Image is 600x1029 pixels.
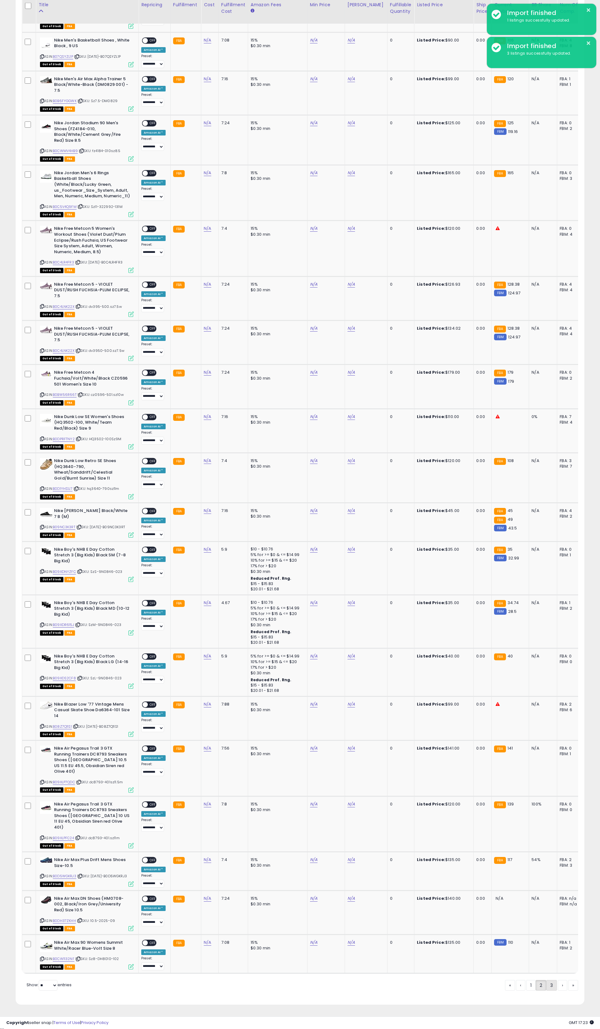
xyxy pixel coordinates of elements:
b: Listed Price: [417,281,445,287]
a: N/A [310,281,317,288]
div: 0 [390,226,409,231]
div: FBM: 2 [560,126,580,131]
span: FBA [64,62,75,67]
div: 0.00 [476,226,487,231]
span: › [562,982,563,988]
div: BB Share 24h. [532,2,554,15]
div: 0.00 [476,170,487,176]
a: N/A [204,369,211,376]
a: N/A [347,458,355,464]
img: 41HJE84sPpL._SL40_.jpg [40,170,52,183]
div: Preset: [141,386,166,401]
a: N/A [347,600,355,606]
span: 128.38 [507,281,520,287]
span: | SKU: [DATE]-B07QSYZL1P [74,54,121,59]
a: N/A [347,508,355,514]
div: Fulfillable Quantity [390,2,412,15]
a: B09XDR615J [53,622,74,628]
div: 3 listings successfully updated. [502,51,592,57]
a: N/A [310,325,317,332]
b: Nike Free Metcon 5 - VIOLET DUST/RUSH FUCHSIA-PLUM ECLIPSE, 7.5 [54,282,130,301]
a: N/A [310,170,317,176]
div: 15% [251,76,302,82]
a: N/A [347,369,355,376]
span: FBA [64,212,75,217]
div: ASIN: [40,37,134,66]
span: OFF [148,170,158,176]
span: All listings that are currently out of stock and unavailable for purchase on Amazon [40,268,63,273]
div: Preset: [141,137,166,151]
div: 7.24 [221,282,243,287]
img: 413wFxKTomL._SL40_.jpg [40,896,52,904]
b: Listed Price: [417,225,445,231]
span: All listings that are currently out of stock and unavailable for purchase on Amazon [40,356,63,361]
a: N/A [347,225,355,232]
a: N/A [204,76,211,82]
a: N/A [347,76,355,82]
a: N/A [204,600,211,606]
a: N/A [310,369,317,376]
span: OFF [148,121,158,126]
a: N/A [204,895,211,902]
span: OFF [148,282,158,287]
a: N/A [204,857,211,863]
a: N/A [204,546,211,553]
span: « [509,982,511,988]
span: FBA [64,156,75,162]
div: 0.00 [476,76,487,82]
div: $0.30 min [251,232,302,237]
img: 41-uEhiQqPL._SL40_.jpg [40,857,52,863]
div: ASIN: [40,326,134,360]
div: 15% [251,326,302,331]
a: Privacy Policy [81,1020,108,1026]
div: $0.30 min [251,43,302,49]
span: 179 [507,369,513,375]
small: FBA [173,76,185,83]
div: 0 [390,282,409,287]
img: 31GQiXCVoWL._SL40_.jpg [40,746,52,753]
span: OFF [148,370,158,376]
a: B09NC3K3RT [53,524,75,530]
span: 179 [508,378,514,384]
a: N/A [347,170,355,176]
a: 3 [546,980,557,991]
span: OFF [148,326,158,332]
span: » [572,982,574,988]
a: N/A [204,939,211,946]
small: FBA [494,170,506,177]
div: N/A [532,170,552,176]
div: 15% [251,282,302,287]
div: 0 [390,170,409,176]
div: $0.30 min [251,287,302,293]
a: N/A [204,281,211,288]
a: N/A [310,895,317,902]
a: B0CW1132NF [53,956,74,962]
small: FBA [173,370,185,377]
div: 0.00 [476,282,487,287]
div: Cost [204,2,216,8]
span: FBA [64,312,75,317]
a: N/A [204,170,211,176]
div: FBM: 4 [560,232,580,237]
span: | SKU: [DATE]-B0C4LR4FR3 [75,260,122,265]
div: $126.93 [417,282,469,287]
img: 41Zbv10NmHL._SL40_.jpg [40,76,52,84]
a: N/A [347,939,355,946]
div: Fulfillment [173,2,198,8]
div: FBA: 4 [560,326,580,331]
div: FBA: 0 [560,170,580,176]
span: 128.38 [507,325,520,331]
div: Preset: [141,243,166,257]
div: 0.00 [476,326,487,331]
a: N/A [347,281,355,288]
div: 0 [390,37,409,43]
div: 0 [390,76,409,82]
div: Preset: [141,342,166,356]
small: Amazon Fees. [251,8,254,14]
div: Min Price [310,2,342,8]
a: B0BW56R66T [53,392,77,397]
small: FBA [173,326,185,332]
a: N/A [310,857,317,863]
a: N/A [310,458,317,464]
div: Preset: [141,54,166,68]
